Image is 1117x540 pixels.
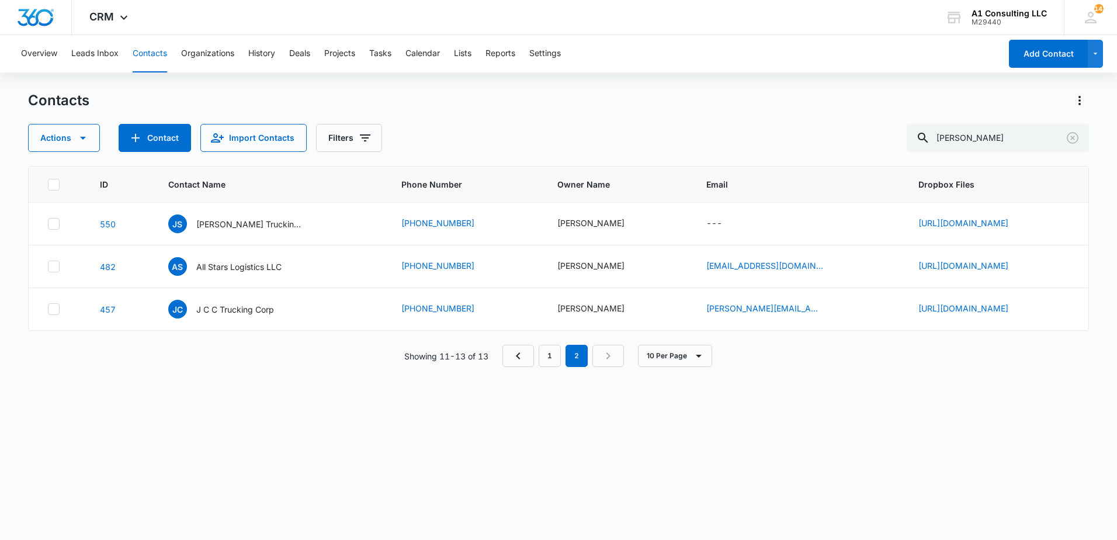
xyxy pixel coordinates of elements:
[369,35,391,72] button: Tasks
[168,178,356,191] span: Contact Name
[706,259,823,272] a: [EMAIL_ADDRESS][DOMAIN_NAME]
[28,124,100,152] button: Actions
[557,217,625,229] div: [PERSON_NAME]
[918,217,1029,231] div: Dropbox Files - https://www.dropbox.com/sh/vlef1c37v30tax0/AABLHNsbge3JTCqjZg043XUha?dl=0 - Selec...
[1070,91,1089,110] button: Actions
[100,304,116,314] a: Navigate to contact details page for J C C Trucking Corp
[918,261,1008,271] a: [URL][DOMAIN_NAME]
[557,302,646,316] div: Owner Name - Juan Carlos - Select to Edit Field
[557,217,646,231] div: Owner Name - Juan Jimenez - Select to Edit Field
[557,178,678,191] span: Owner Name
[706,178,873,191] span: Email
[196,261,282,273] p: All Stars Logistics LLC
[557,259,625,272] div: [PERSON_NAME]
[539,345,561,367] a: Page 1
[566,345,588,367] em: 2
[1094,4,1104,13] div: notifications count
[706,302,844,316] div: Email - juan.carlos1101@icloud.com - Select to Edit Field
[168,300,187,319] span: JC
[181,35,234,72] button: Organizations
[404,350,488,362] p: Showing 11-13 of 13
[1063,129,1082,147] button: Clear
[168,257,303,276] div: Contact Name - All Stars Logistics LLC - Select to Edit Field
[638,345,712,367] button: 10 Per Page
[529,35,561,72] button: Settings
[918,178,1070,191] span: Dropbox Files
[316,124,382,152] button: Filters
[401,217,495,231] div: Phone Number - (973) 703-0436 - Select to Edit Field
[706,259,844,274] div: Email - Juanmartinezcalderon@outlook.com - Select to Edit Field
[21,35,57,72] button: Overview
[200,124,307,152] button: Import Contacts
[918,259,1029,274] div: Dropbox Files - https://www.dropbox.com/sh/y0frw2hxw2ujorh/AAB0aSQ8lQm-fiBJn6VXucnYa?dl=0 - Selec...
[196,303,274,316] p: J C C Trucking Corp
[168,214,322,233] div: Contact Name - JJ Supreme Trucking INC - Select to Edit Field
[401,178,529,191] span: Phone Number
[133,35,167,72] button: Contacts
[706,217,722,231] div: ---
[324,35,355,72] button: Projects
[502,345,534,367] a: Previous Page
[401,259,495,274] div: Phone Number - (914) 920-8729 - Select to Edit Field
[1094,4,1104,13] span: 143
[100,178,123,191] span: ID
[196,218,301,230] p: [PERSON_NAME] Trucking INC
[168,214,187,233] span: JS
[119,124,191,152] button: Add Contact
[918,302,1029,316] div: Dropbox Files - https://www.dropbox.com/sh/d9qpmt32e4zm47n/AAAH20BeWf6CSXvfBU8pQ0Gza?dl=0 - Selec...
[89,11,114,23] span: CRM
[28,92,89,109] h1: Contacts
[557,259,646,274] div: Owner Name - Juan Martínez - Select to Edit Field
[401,217,474,229] a: [PHONE_NUMBER]
[401,302,495,316] div: Phone Number - 347-483-9515 - Select to Edit Field
[972,18,1047,26] div: account id
[706,302,823,314] a: [PERSON_NAME][EMAIL_ADDRESS][DOMAIN_NAME]
[100,219,116,229] a: Navigate to contact details page for JJ Supreme Trucking INC
[454,35,471,72] button: Lists
[907,124,1089,152] input: Search Contacts
[168,257,187,276] span: AS
[485,35,515,72] button: Reports
[71,35,119,72] button: Leads Inbox
[401,259,474,272] a: [PHONE_NUMBER]
[405,35,440,72] button: Calendar
[918,303,1008,313] a: [URL][DOMAIN_NAME]
[168,300,295,319] div: Contact Name - J C C Trucking Corp - Select to Edit Field
[502,345,624,367] nav: Pagination
[401,302,474,314] a: [PHONE_NUMBER]
[248,35,275,72] button: History
[100,262,116,272] a: Navigate to contact details page for All Stars Logistics LLC
[972,9,1047,18] div: account name
[918,218,1008,228] a: [URL][DOMAIN_NAME]
[1009,40,1088,68] button: Add Contact
[706,217,743,231] div: Email - - Select to Edit Field
[557,302,625,314] div: [PERSON_NAME]
[289,35,310,72] button: Deals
